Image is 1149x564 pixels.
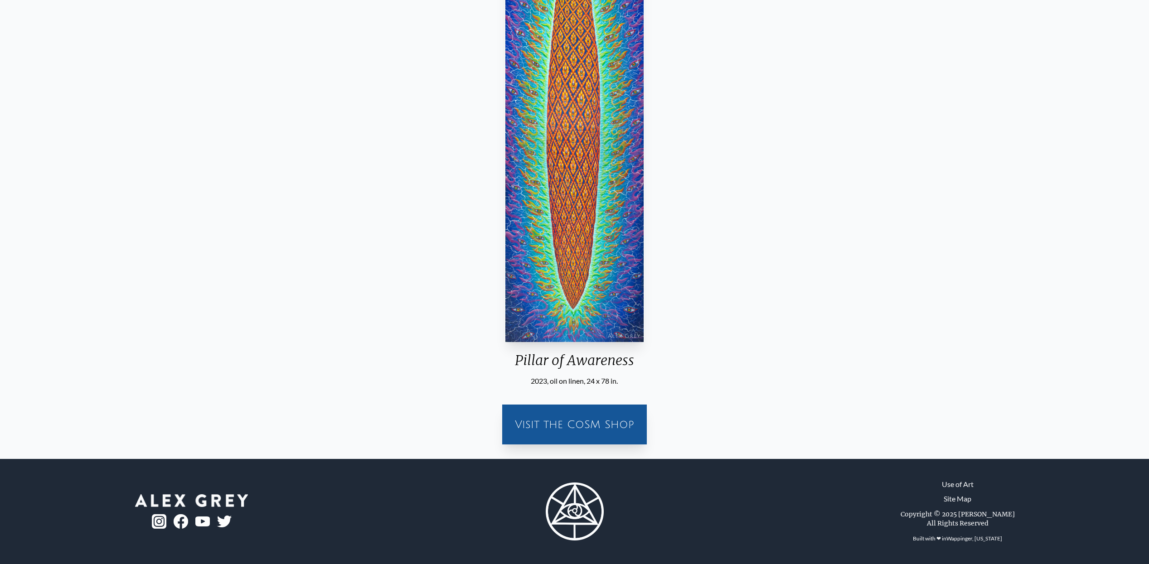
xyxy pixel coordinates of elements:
a: Visit the CoSM Shop [508,410,641,439]
img: fb-logo.png [174,514,188,529]
img: twitter-logo.png [217,516,232,527]
div: 2023, oil on linen, 24 x 78 in. [502,376,647,386]
div: Built with ❤ in [909,531,1006,546]
a: Site Map [944,493,971,504]
div: All Rights Reserved [927,519,989,528]
img: youtube-logo.png [195,516,210,527]
a: Use of Art [942,479,974,490]
img: ig-logo.png [152,514,166,529]
div: Pillar of Awareness [502,352,647,376]
div: Copyright © 2025 [PERSON_NAME] [901,510,1015,519]
a: Wappinger, [US_STATE] [946,535,1002,542]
